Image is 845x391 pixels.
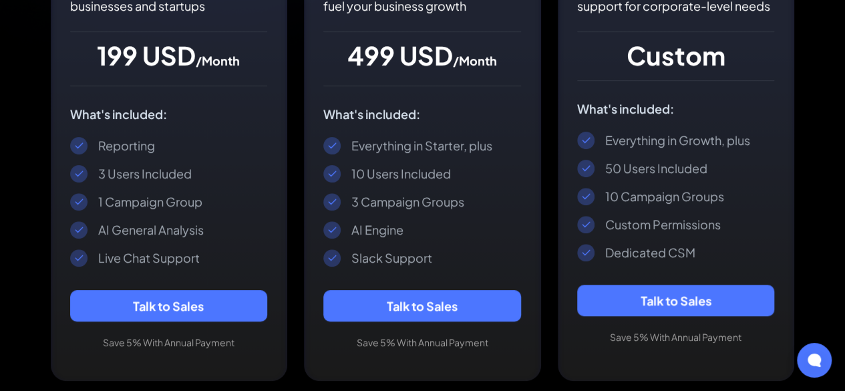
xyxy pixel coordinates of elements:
div: Save 5% With Annual Payment [323,337,521,348]
div: 199 USD [70,47,268,69]
div: What's included: [323,108,521,121]
div: 3 Users Included [98,166,192,182]
div: AI Engine [351,222,403,238]
div: Everything in Starter, plus [351,138,492,154]
div: Save 5% With Annual Payment [70,337,268,348]
div: Everything in Growth, plus [605,132,750,148]
div: AI General Analysis [98,222,204,238]
div: What's included: [577,102,775,116]
a: Talk to Sales [577,285,775,316]
div: Custom Permissions [605,217,721,233]
div: 499 USD [323,47,521,69]
div: Slack Support [351,250,432,266]
div: 1 Campaign Group [98,194,202,210]
a: Talk to Sales [323,290,521,321]
div: 3 Campaign Groups [351,194,464,210]
div: What's included: [70,108,268,121]
div: Dedicated CSM [605,245,695,261]
div: Reporting [98,138,155,154]
div: Save 5% With Annual Payment [577,332,775,343]
div: 10 Users Included [351,166,451,182]
span: /Month [196,53,240,68]
a: Talk to Sales [70,290,268,321]
span: /Month [453,53,497,68]
div: Live Chat Support [98,250,200,266]
div: 10 Campaign Groups [605,188,724,205]
div: Custom [577,47,775,63]
div: 50 Users Included [605,160,707,176]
